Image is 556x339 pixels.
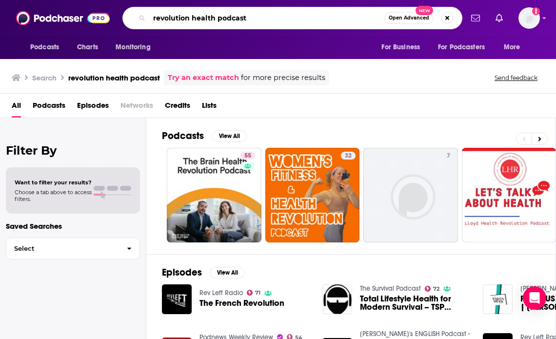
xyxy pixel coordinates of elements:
h2: Episodes [162,266,202,279]
a: PodcastsView All [162,130,247,142]
div: Search podcasts, credits, & more... [122,7,462,29]
a: EpisodesView All [162,266,245,279]
a: Credits [165,98,190,118]
button: open menu [109,38,163,57]
a: The French Revolution [199,299,284,307]
button: open menu [23,38,72,57]
button: Select [6,238,140,259]
button: Show profile menu [518,7,540,29]
a: 71 [247,290,261,296]
a: 55 [167,148,261,242]
h3: Search [32,73,57,82]
span: Networks [120,98,153,118]
span: 71 [255,291,260,295]
span: 32 [345,151,352,161]
a: Lists [202,98,217,118]
button: View All [210,267,245,279]
a: All [12,98,21,118]
span: New [416,6,433,15]
a: 32 [341,152,356,160]
button: open menu [497,38,533,57]
button: View All [212,130,247,142]
h3: revolution health podcast [68,73,160,82]
a: Rev Left Radio [199,289,243,297]
a: Episodes [77,98,109,118]
a: 7 [363,148,458,242]
a: Try an exact match [168,72,239,83]
img: User Profile [518,7,540,29]
img: Podchaser - Follow, Share and Rate Podcasts [16,9,110,27]
span: Podcasts [30,40,59,54]
span: For Business [381,40,420,54]
a: Charts [71,38,104,57]
span: 7 [447,151,450,161]
span: Select [6,245,119,252]
a: 55 [240,152,255,160]
span: Logged in as Ashley_Beenen [518,7,540,29]
span: 55 [244,151,251,161]
span: Charts [77,40,98,54]
input: Search podcasts, credits, & more... [149,10,384,26]
div: Open Intercom Messenger [523,286,546,310]
h2: Podcasts [162,130,204,142]
span: Want to filter your results? [15,179,92,186]
span: Open Advanced [389,16,429,20]
span: For Podcasters [438,40,485,54]
a: The Survival Podcast [360,284,421,293]
span: Choose a tab above to access filters. [15,189,92,202]
button: open menu [432,38,499,57]
img: The French Revolution [162,284,192,314]
button: open menu [375,38,432,57]
a: 72 [425,286,440,292]
span: 72 [433,287,439,291]
a: 7 [443,152,454,160]
a: Total Lifestyle Health for Modern Survival – TSP Rewind – Epi-299 [360,295,471,311]
span: More [504,40,520,54]
button: Send feedback [492,74,540,82]
p: Saved Searches [6,221,140,231]
svg: Add a profile image [532,7,540,15]
a: Podcasts [33,98,65,118]
a: 32 [265,148,360,242]
img: Total Lifestyle Health for Modern Survival – TSP Rewind – Epi-299 [322,284,352,314]
button: Open AdvancedNew [384,12,434,24]
span: for more precise results [241,72,325,83]
span: Monitoring [116,40,150,54]
a: Show notifications dropdown [492,10,507,26]
img: Fixing US Healthcare System | Yaron Brook Show [483,284,513,314]
a: Show notifications dropdown [467,10,484,26]
h2: Filter By [6,143,140,158]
